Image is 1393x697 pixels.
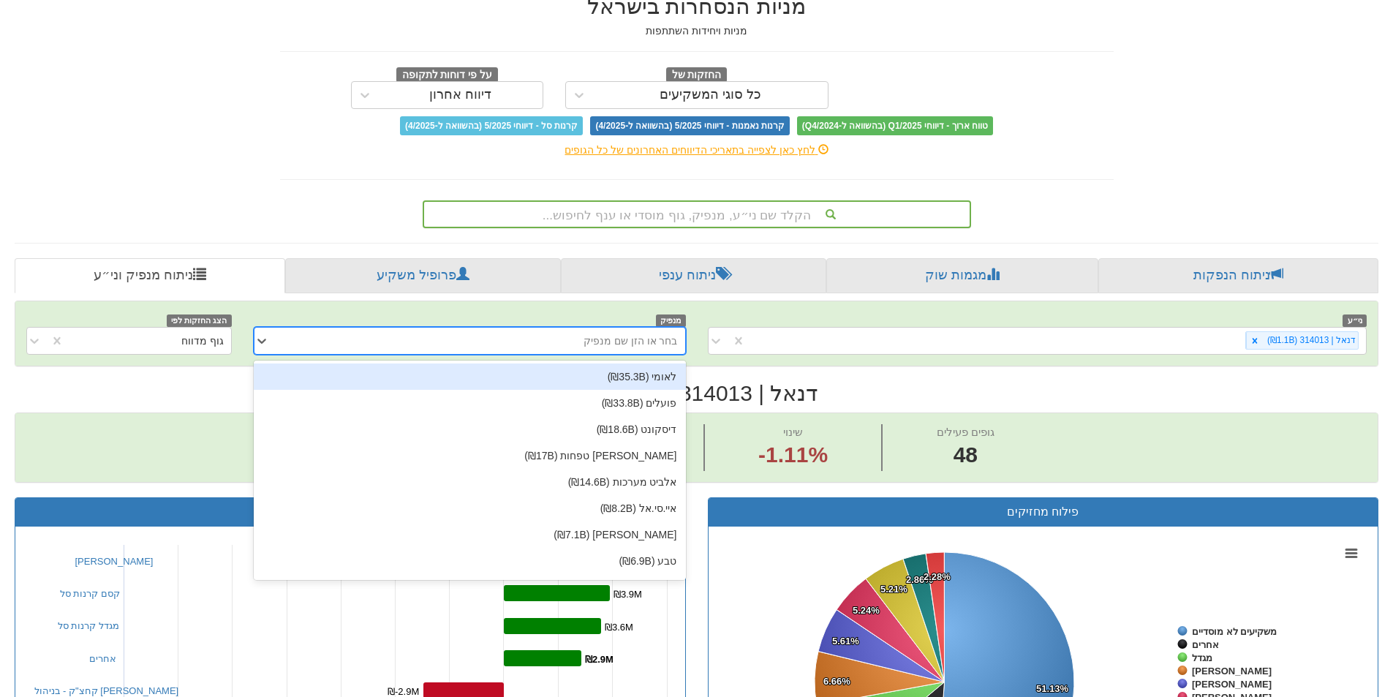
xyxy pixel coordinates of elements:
div: [PERSON_NAME] (₪7.1B) [254,521,686,548]
tspan: ₪2.9M [585,654,614,665]
h5: מניות ויחידות השתתפות [280,26,1114,37]
span: טווח ארוך - דיווחי Q1/2025 (בהשוואה ל-Q4/2024) [797,116,993,135]
a: אחרים [89,653,116,664]
tspan: 51.13% [1036,683,1069,694]
tspan: [PERSON_NAME] [1192,679,1272,690]
tspan: 2.28% [924,571,951,582]
tspan: 2.86% [906,574,933,585]
tspan: משקיעים לא מוסדיים [1192,626,1277,637]
div: טבע (₪6.9B) [254,548,686,574]
a: מגמות שוק [826,258,1098,293]
a: קחצ"ק - בניהול [PERSON_NAME] [34,685,179,696]
div: כל סוגי המשקיעים [660,88,761,102]
tspan: ₪-2.9M [388,686,419,697]
div: דנאל | 314013 (₪1.1B) [1263,332,1358,349]
div: דיווח אחרון [429,88,491,102]
span: החזקות של [666,67,728,83]
div: הקלד שם ני״ע, מנפיק, גוף מוסדי או ענף לחיפוש... [424,202,970,227]
a: [PERSON_NAME] [75,556,154,567]
div: בינלאומי (₪6.6B) [254,574,686,600]
span: קרנות סל - דיווחי 5/2025 (בהשוואה ל-4/2025) [400,116,583,135]
div: דיסקונט (₪18.6B) [254,416,686,442]
div: גוף מדווח [181,334,224,348]
span: על פי דוחות לתקופה [396,67,498,83]
tspan: ₪3.9M [614,589,642,600]
h3: פילוח מחזיקים [720,505,1367,519]
a: פרופיל משקיע [285,258,560,293]
span: 48 [937,440,994,471]
tspan: ₪3.6M [605,622,633,633]
span: הצג החזקות לפי [167,314,231,327]
span: -1.11% [758,440,828,471]
a: קסם קרנות סל [60,588,120,599]
tspan: 5.61% [832,636,859,647]
div: אלביט מערכות (₪14.6B) [254,469,686,495]
span: קרנות נאמנות - דיווחי 5/2025 (בהשוואה ל-4/2025) [590,116,789,135]
div: לאומי (₪35.3B) [254,363,686,390]
a: ניתוח הנפקות [1098,258,1378,293]
span: ני״ע [1343,314,1367,327]
div: פועלים (₪33.8B) [254,390,686,416]
tspan: 6.66% [823,676,850,687]
span: מנפיק [656,314,686,327]
span: שינוי [783,426,803,438]
div: איי.סי.אל (₪8.2B) [254,495,686,521]
a: ניתוח ענפי [561,258,826,293]
tspan: 5.21% [880,584,907,595]
h3: קניות ומכירות בולטות ברמת גוף [26,505,674,519]
div: [PERSON_NAME] טפחות (₪17B) [254,442,686,469]
tspan: מגדל [1192,652,1212,663]
a: מגדל קרנות סל [58,620,119,631]
div: בחר או הזן שם מנפיק [584,334,678,348]
span: גופים פעילים [937,426,994,438]
tspan: [PERSON_NAME] [1192,666,1272,677]
h2: דנאל | 314013 - ניתוח ני״ע [15,381,1378,405]
tspan: 5.24% [853,605,880,616]
div: לחץ כאן לצפייה בתאריכי הדיווחים האחרונים של כל הגופים [269,143,1125,157]
a: ניתוח מנפיק וני״ע [15,258,285,293]
tspan: אחרים [1192,639,1219,650]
